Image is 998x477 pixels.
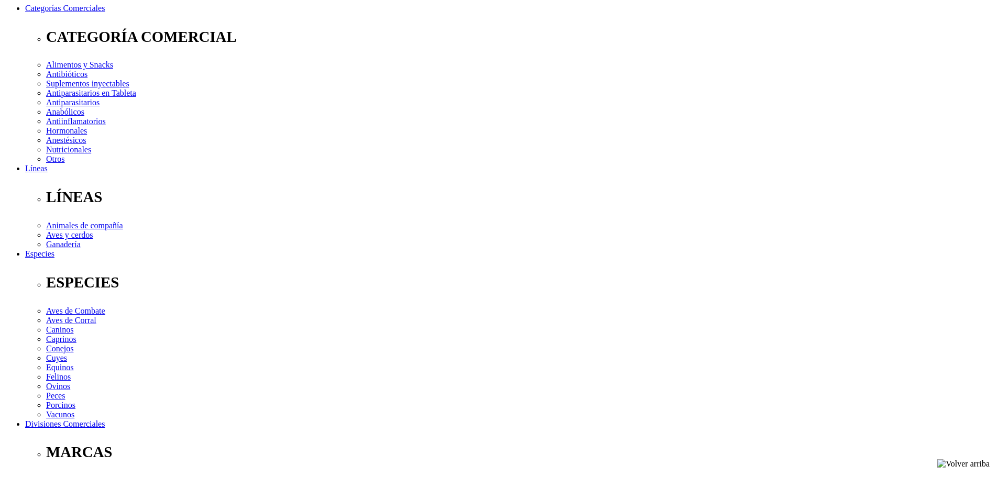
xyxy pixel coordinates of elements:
a: Nutricionales [46,145,91,154]
iframe: Brevo live chat [5,363,181,472]
p: MARCAS [46,443,994,461]
a: Cuyes [46,353,67,362]
a: Líneas [25,164,48,173]
a: Hormonales [46,126,87,135]
a: Suplementos inyectables [46,79,129,88]
a: Antiparasitarios [46,98,100,107]
a: Aves de Combate [46,306,105,315]
a: Caninos [46,325,73,334]
a: Especies [25,249,54,258]
a: Conejos [46,344,73,353]
p: CATEGORÍA COMERCIAL [46,28,994,46]
p: LÍNEAS [46,188,994,206]
img: Volver arriba [937,459,990,469]
p: ESPECIES [46,274,994,291]
a: Antiinflamatorios [46,117,106,126]
a: Ganadería [46,240,81,249]
a: Anabólicos [46,107,84,116]
a: Otros [46,154,65,163]
a: Antibióticos [46,70,87,79]
a: Antiparasitarios en Tableta [46,88,136,97]
a: Aves de Corral [46,316,96,325]
a: Anestésicos [46,136,86,145]
a: Alimentos y Snacks [46,60,113,69]
a: Animales de compañía [46,221,123,230]
a: Caprinos [46,335,76,343]
a: Categorías Comerciales [25,4,105,13]
a: Equinos [46,363,73,372]
a: Aves y cerdos [46,230,93,239]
